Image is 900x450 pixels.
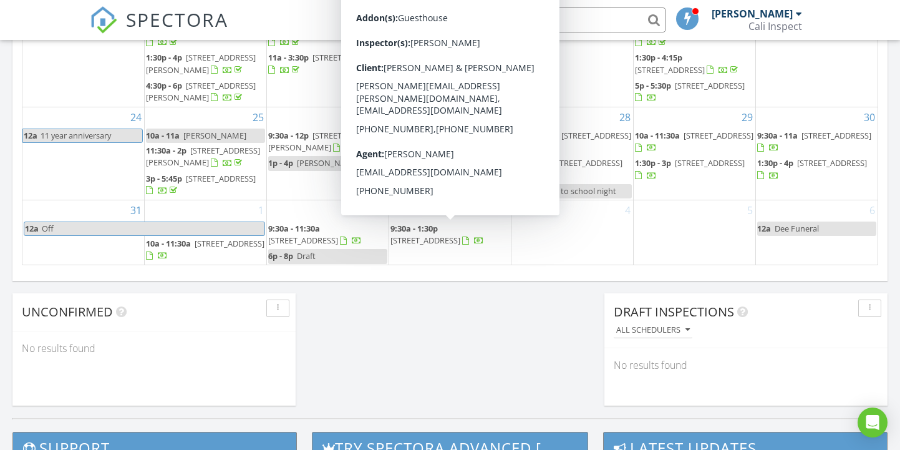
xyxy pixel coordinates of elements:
a: 1:30p - 3p [STREET_ADDRESS] [635,157,745,180]
span: 12a [24,222,39,235]
a: Go to September 4, 2025 [622,200,633,220]
a: Go to August 29, 2025 [739,107,755,127]
td: Go to September 5, 2025 [633,200,755,265]
span: Off - Ruby Soccer [442,145,505,156]
a: 5p - 5:30p [STREET_ADDRESS] [635,79,754,105]
a: 11:30a - 2p [STREET_ADDRESS][PERSON_NAME] [146,144,265,170]
a: 1:30p - 4:15p [STREET_ADDRESS] [635,51,754,77]
a: 10a - 11:30a [STREET_ADDRESS] [635,129,754,155]
span: 9:30a - 4:30p [390,130,438,141]
a: Go to August 31, 2025 [128,200,144,220]
a: 9a - 10:30a [STREET_ADDRESS] [268,24,382,47]
td: Go to August 20, 2025 [389,2,511,107]
span: [STREET_ADDRESS][PERSON_NAME] [146,52,256,75]
a: 9:30a - 11:30a [STREET_ADDRESS] [268,223,362,246]
a: Go to August 28, 2025 [617,107,633,127]
span: [STREET_ADDRESS] [186,173,256,184]
span: [STREET_ADDRESS] [561,130,631,141]
div: Open Intercom Messenger [858,408,888,438]
a: Go to September 2, 2025 [378,200,389,220]
span: Off [442,130,453,141]
span: 11a - 3:30p [268,52,309,63]
a: 10a - 11:30a [STREET_ADDRESS] [635,130,753,153]
a: Go to August 27, 2025 [495,107,511,127]
a: 1p - 2:30p [STREET_ADDRESS] [513,156,632,183]
td: Go to August 23, 2025 [755,2,878,107]
a: 11a - 3:30p [STREET_ADDRESS] [268,51,387,77]
span: [PERSON_NAME] [297,157,360,169]
span: 1:30p - 4:15p [390,52,438,63]
span: 12a [23,129,38,142]
a: 4:30p - 6p [STREET_ADDRESS][PERSON_NAME] [146,80,256,103]
span: [STREET_ADDRESS][PERSON_NAME] [146,80,256,103]
td: Go to August 25, 2025 [145,107,267,200]
span: 11 year anniversary [41,130,111,141]
a: 1:30p - 4:15p [STREET_ADDRESS] [635,52,740,75]
span: 11a - 12:30p [513,130,558,141]
span: 9:30a - 1:30p [390,223,438,234]
span: 1:30p - 4p [146,52,182,63]
td: Go to September 4, 2025 [511,200,633,265]
span: [STREET_ADDRESS][PERSON_NAME] [268,130,382,153]
td: Go to August 21, 2025 [511,2,633,107]
a: Go to August 25, 2025 [250,107,266,127]
a: 3p - 5:45p [STREET_ADDRESS] [146,173,256,196]
span: 3p - 5:45p [146,173,182,184]
td: Go to August 18, 2025 [145,2,267,107]
span: back to school night [541,185,616,197]
a: 9:30a - 11a [STREET_ADDRESS] [757,129,876,155]
td: Go to August 29, 2025 [633,107,755,200]
div: No results found [12,331,296,365]
a: 9:30a - 11a [STREET_ADDRESS] [757,130,871,153]
td: Go to September 3, 2025 [389,200,511,265]
span: 10a - 11:30a [635,130,680,141]
span: [STREET_ADDRESS] [675,157,745,169]
td: Go to August 28, 2025 [511,107,633,200]
span: 6p - 8p [268,250,293,262]
span: [STREET_ADDRESS] [801,130,871,141]
span: 10a - 11:30a [146,238,191,249]
a: 11a - 12:30p [STREET_ADDRESS] [513,130,631,153]
a: 10a - 11:30a [STREET_ADDRESS] [146,238,264,261]
a: 9:30a - 12p [STREET_ADDRESS] [635,24,749,47]
a: 1:30p - 4p [STREET_ADDRESS][PERSON_NAME] [146,51,265,77]
span: [STREET_ADDRESS] [635,64,705,76]
a: 11a - 12:30p [STREET_ADDRESS] [513,129,632,155]
span: [STREET_ADDRESS] [390,235,460,246]
a: 1:30p - 4:15p [STREET_ADDRESS] [390,52,496,75]
a: Go to September 1, 2025 [256,200,266,220]
span: Off [42,223,54,234]
span: 9:30a - 11:30a [268,223,320,234]
a: Go to September 5, 2025 [745,200,755,220]
span: [STREET_ADDRESS] [195,238,264,249]
span: 9:30a - 11a [757,130,798,141]
a: 3p - 5:45p [STREET_ADDRESS] [146,172,265,198]
span: 1:30p - 4p [757,157,793,169]
a: 9:30a - 12p [STREET_ADDRESS] [390,24,505,47]
a: 10a - 11:30a [STREET_ADDRESS] [146,237,265,263]
td: Go to August 17, 2025 [22,2,145,107]
span: Draft [297,250,316,262]
button: All schedulers [614,322,692,339]
a: 1:30p - 4p [STREET_ADDRESS] [757,157,867,180]
a: 9:30a - 1:30p [STREET_ADDRESS] [390,222,510,248]
td: Go to August 31, 2025 [22,200,145,265]
td: Go to August 19, 2025 [267,2,389,107]
a: 5p - 5:30p [STREET_ADDRESS] [635,80,745,103]
a: 4:30p - 6p [STREET_ADDRESS][PERSON_NAME] [146,79,265,105]
td: Go to September 6, 2025 [755,200,878,265]
span: 1:30p - 3p [635,157,671,169]
span: Unconfirmed [22,303,113,320]
span: 10a - 11a [146,130,180,141]
span: Draft Inspections [614,303,734,320]
span: [STREET_ADDRESS] [684,130,753,141]
span: 12a [757,223,771,234]
div: [PERSON_NAME] [712,7,793,20]
a: SPECTORA [90,17,228,43]
a: 9:30a - 12p [STREET_ADDRESS][PERSON_NAME] [268,130,382,153]
td: Go to August 27, 2025 [389,107,511,200]
a: 1:30p - 4p [STREET_ADDRESS] [757,156,876,183]
a: 9:30a - 11:30a [STREET_ADDRESS] [268,222,387,248]
td: Go to August 22, 2025 [633,2,755,107]
a: Go to September 3, 2025 [500,200,511,220]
